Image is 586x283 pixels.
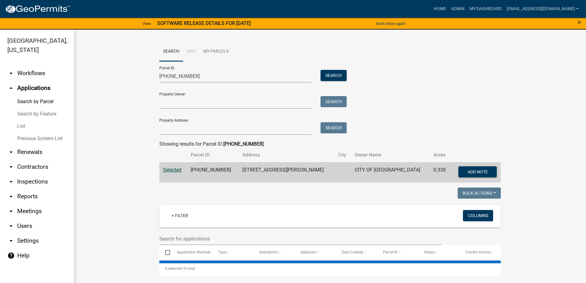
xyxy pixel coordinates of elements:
button: Bulk Actions [458,188,501,199]
i: arrow_drop_down [7,163,15,171]
a: View [140,18,153,29]
div: 0 total [159,261,501,276]
span: × [577,18,581,26]
a: [EMAIL_ADDRESS][DOMAIN_NAME] [504,3,581,15]
datatable-header-cell: Description [253,245,295,260]
datatable-header-cell: Application Number [171,245,212,260]
span: Description [259,250,278,254]
datatable-header-cell: Applicant [295,245,336,260]
span: 0 selected / [165,266,184,271]
i: arrow_drop_up [7,84,15,92]
i: arrow_drop_down [7,193,15,200]
th: Owner Name [351,148,430,162]
span: Applicant [301,250,317,254]
a: Search [159,42,183,62]
span: Application Number [177,250,210,254]
strong: SOFTWARE RELEASE DETAILS FOR [DATE] [157,20,251,26]
input: Search for applications [159,232,442,245]
button: Columns [463,210,493,221]
span: Current Activity [465,250,491,254]
button: Don't show again [373,18,408,29]
i: arrow_drop_down [7,148,15,156]
div: Showing results for Parcel ID: [159,140,501,148]
i: arrow_drop_down [7,208,15,215]
a: + Filter [167,210,193,221]
button: Close [577,18,581,26]
span: Date Created [342,250,363,254]
datatable-header-cell: Select [159,245,171,260]
th: City [334,148,351,162]
strong: [PHONE_NUMBER] [223,141,264,147]
i: help [7,252,15,259]
datatable-header-cell: Date Created [336,245,377,260]
span: Type [218,250,226,254]
th: Parcel ID [187,148,239,162]
button: Search [321,122,347,133]
datatable-header-cell: Current Activity [460,245,501,260]
a: Selected [163,167,181,173]
i: arrow_drop_down [7,222,15,230]
span: Status [424,250,435,254]
td: [STREET_ADDRESS][PERSON_NAME] [239,162,334,183]
td: [PHONE_NUMBER] [187,162,239,183]
span: Add Note [468,169,488,174]
a: My Dashboard [467,3,504,15]
a: My Parcels [200,42,232,62]
a: Home [431,3,448,15]
datatable-header-cell: Type [212,245,253,260]
span: Parcel ID [383,250,398,254]
button: Search [321,96,347,107]
datatable-header-cell: Status [418,245,460,260]
i: arrow_drop_down [7,178,15,185]
i: arrow_drop_down [7,70,15,77]
th: Address [239,148,334,162]
i: arrow_drop_down [7,237,15,245]
button: Search [321,70,347,81]
datatable-header-cell: Parcel ID [377,245,418,260]
th: Acres [430,148,451,162]
td: CITY OF [GEOGRAPHIC_DATA] [351,162,430,183]
a: Admin [448,3,467,15]
button: Add Note [458,166,497,177]
td: 0.330 [430,162,451,183]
